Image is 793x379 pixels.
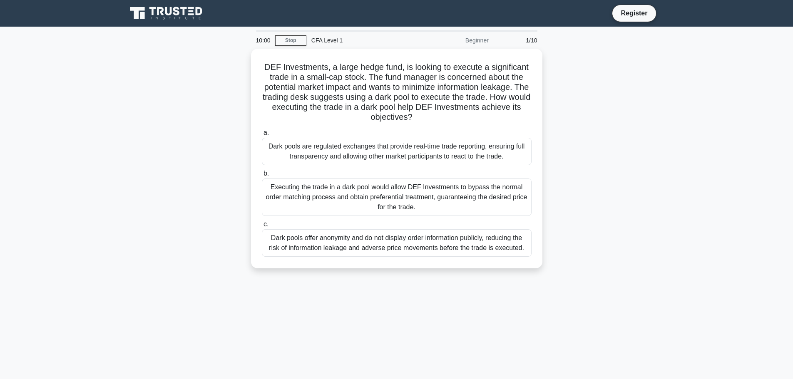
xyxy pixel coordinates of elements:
[494,32,542,49] div: 1/10
[616,8,652,18] a: Register
[264,170,269,177] span: b.
[421,32,494,49] div: Beginner
[306,32,421,49] div: CFA Level 1
[264,220,268,228] span: c.
[275,35,306,46] a: Stop
[264,129,269,136] span: a.
[262,178,532,216] div: Executing the trade in a dark pool would allow DEF Investments to bypass the normal order matchin...
[251,32,275,49] div: 10:00
[262,229,532,257] div: Dark pools offer anonymity and do not display order information publicly, reducing the risk of in...
[262,138,532,165] div: Dark pools are regulated exchanges that provide real-time trade reporting, ensuring full transpar...
[261,62,532,123] h5: DEF Investments, a large hedge fund, is looking to execute a significant trade in a small-cap sto...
